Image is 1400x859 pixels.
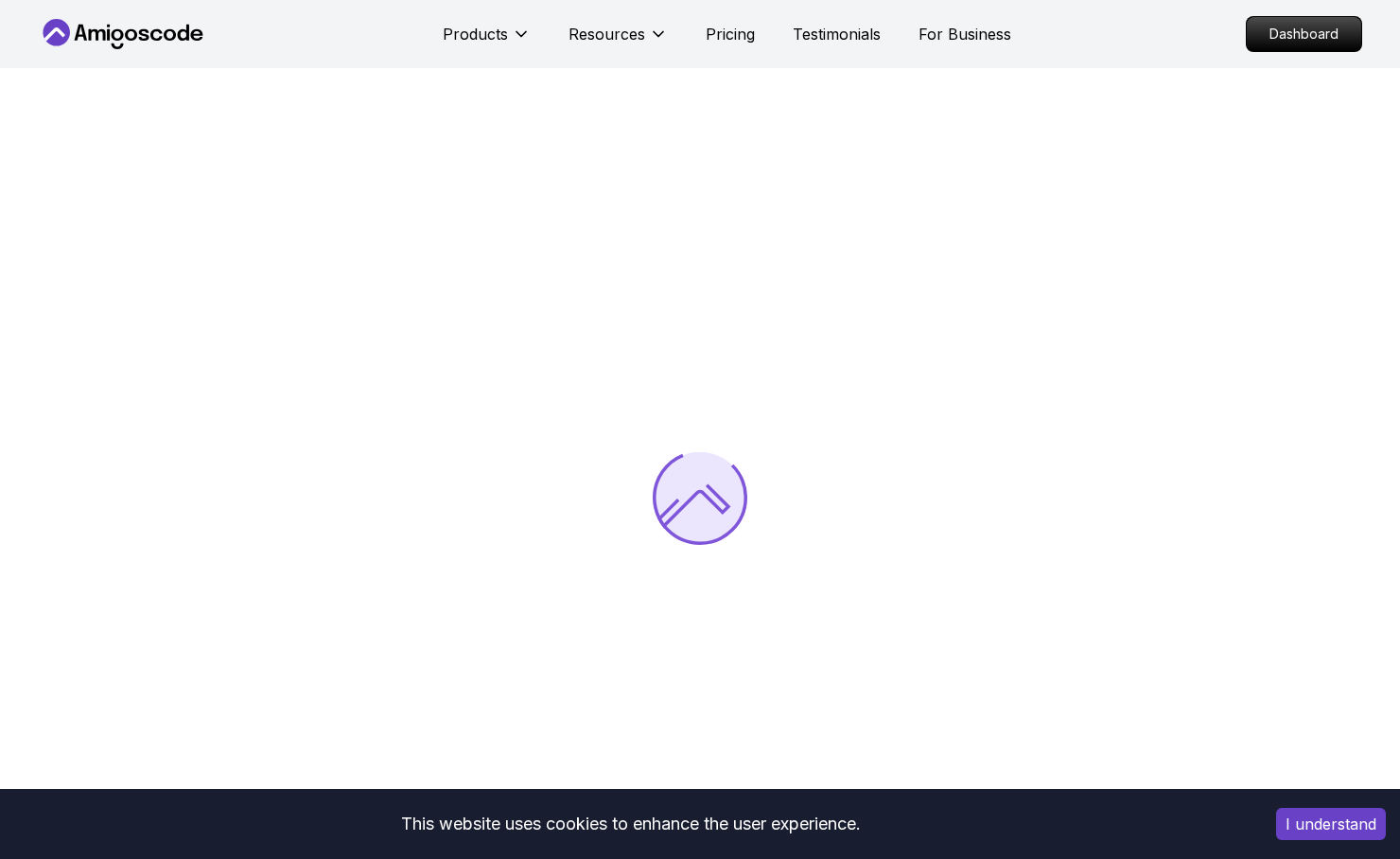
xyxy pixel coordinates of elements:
[793,23,881,45] a: Testimonials
[443,23,531,61] button: Products
[1246,16,1362,52] a: Dashboard
[14,803,1248,845] div: This website uses cookies to enhance the user experience.
[1276,808,1386,840] button: Accept cookies
[1283,741,1400,831] iframe: chat widget
[443,23,508,45] p: Products
[569,23,645,45] p: Resources
[706,23,755,45] a: Pricing
[1247,17,1361,51] p: Dashboard
[569,23,668,61] button: Resources
[919,23,1011,45] a: For Business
